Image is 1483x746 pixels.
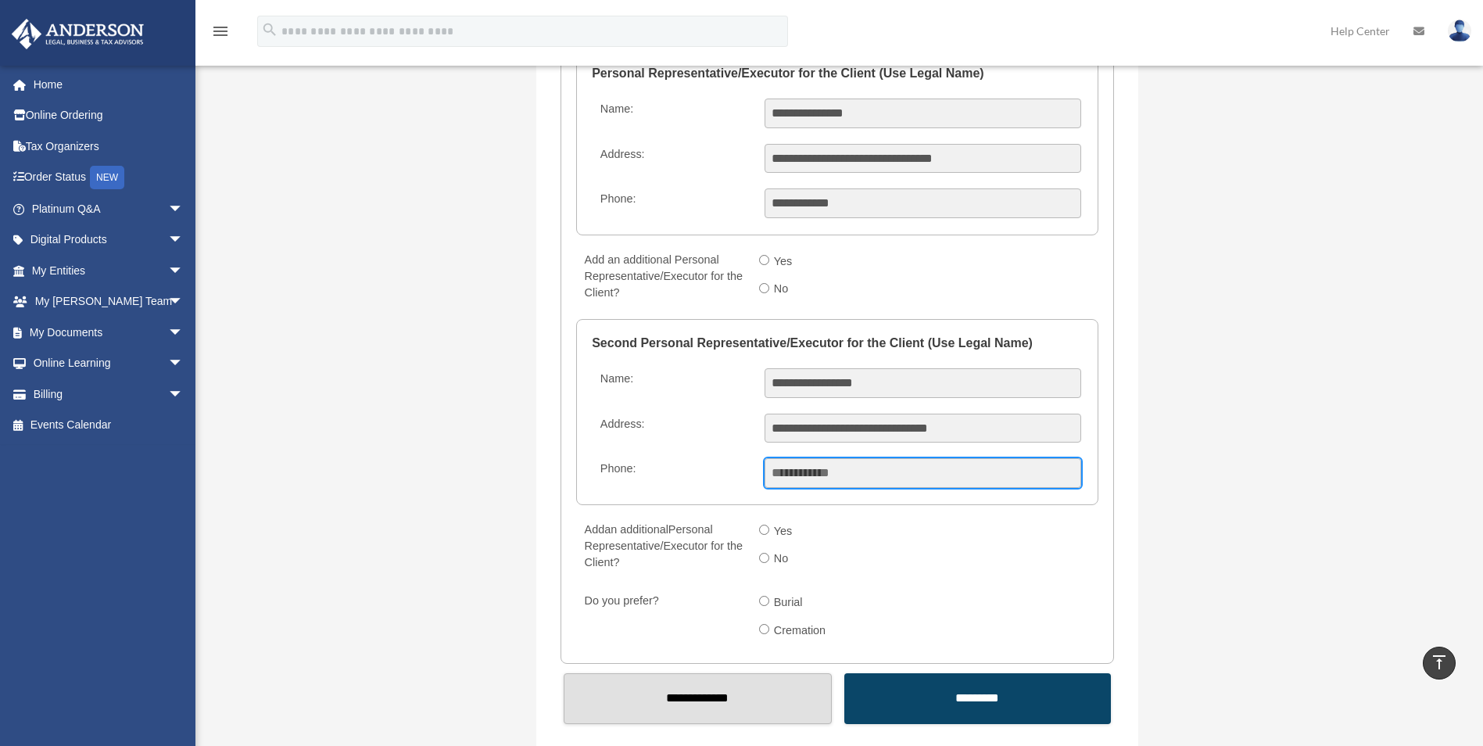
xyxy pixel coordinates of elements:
legend: Personal Representative/Executor for the Client (Use Legal Name) [592,50,1083,97]
span: an additional [604,523,668,536]
label: Phone: [593,188,752,218]
img: User Pic [1448,20,1471,42]
label: Add Personal Representative/Executor for the Client? [578,519,747,575]
span: arrow_drop_down [168,255,199,287]
span: arrow_drop_down [168,348,199,380]
span: arrow_drop_down [168,224,199,256]
a: Tax Organizers [11,131,207,162]
legend: Second Personal Representative/Executor for the Client (Use Legal Name) [592,320,1083,367]
img: Anderson Advisors Platinum Portal [7,19,149,49]
i: search [261,21,278,38]
label: No [769,278,795,303]
span: arrow_drop_down [168,317,199,349]
a: Online Ordering [11,100,207,131]
a: Events Calendar [11,410,207,441]
label: Address: [593,144,752,174]
i: vertical_align_top [1430,653,1449,672]
a: My [PERSON_NAME] Teamarrow_drop_down [11,286,207,317]
label: Yes [769,519,799,544]
label: Name: [593,368,752,398]
a: My Entitiesarrow_drop_down [11,255,207,286]
label: Add an additional Personal Representative/Executor for the Client? [578,249,747,305]
a: Online Learningarrow_drop_down [11,348,207,379]
a: Digital Productsarrow_drop_down [11,224,207,256]
label: No [769,547,795,572]
a: My Documentsarrow_drop_down [11,317,207,348]
label: Do you prefer? [578,590,747,646]
label: Burial [769,590,809,615]
label: Name: [593,99,752,128]
a: Order StatusNEW [11,162,207,194]
i: menu [211,22,230,41]
a: Billingarrow_drop_down [11,378,207,410]
span: arrow_drop_down [168,286,199,318]
label: Cremation [769,619,833,644]
span: arrow_drop_down [168,378,199,411]
span: arrow_drop_down [168,193,199,225]
a: vertical_align_top [1423,647,1456,680]
div: NEW [90,166,124,189]
label: Phone: [593,458,752,488]
a: Home [11,69,207,100]
label: Address: [593,414,752,443]
a: menu [211,27,230,41]
a: Platinum Q&Aarrow_drop_down [11,193,207,224]
label: Yes [769,249,799,274]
